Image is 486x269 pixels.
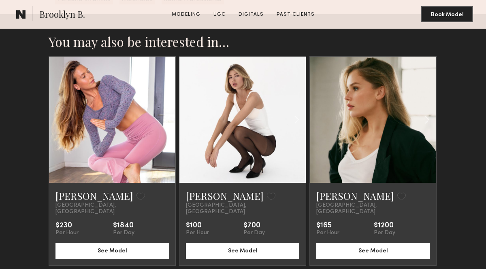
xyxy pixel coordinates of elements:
[39,8,85,22] span: Brooklyn B.
[374,230,395,236] div: Per Day
[316,202,430,215] span: [GEOGRAPHIC_DATA], [GEOGRAPHIC_DATA]
[55,230,79,236] div: Per Hour
[168,11,204,18] a: Modeling
[243,222,265,230] div: $700
[55,222,79,230] div: $230
[316,243,430,259] button: See Model
[273,11,318,18] a: Past Clients
[421,6,473,22] button: Book Model
[113,222,134,230] div: $1840
[186,247,299,254] a: See Model
[186,189,264,202] a: [PERSON_NAME]
[55,243,169,259] button: See Model
[55,189,133,202] a: [PERSON_NAME]
[49,34,437,50] h2: You may also be interested in…
[55,202,169,215] span: [GEOGRAPHIC_DATA], [GEOGRAPHIC_DATA]
[316,247,430,254] a: See Model
[186,202,299,215] span: [GEOGRAPHIC_DATA], [GEOGRAPHIC_DATA]
[186,243,299,259] button: See Model
[235,11,267,18] a: Digitals
[316,222,339,230] div: $165
[421,11,473,17] a: Book Model
[210,11,229,18] a: UGC
[113,230,134,236] div: Per Day
[316,230,339,236] div: Per Hour
[243,230,265,236] div: Per Day
[316,189,394,202] a: [PERSON_NAME]
[186,222,209,230] div: $100
[186,230,209,236] div: Per Hour
[374,222,395,230] div: $1200
[55,247,169,254] a: See Model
